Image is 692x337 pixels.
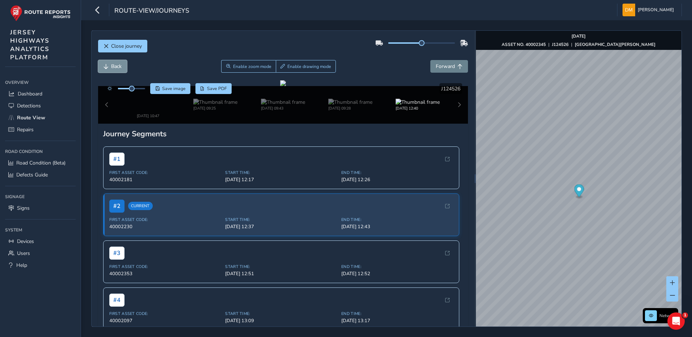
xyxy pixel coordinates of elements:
span: [DATE] 12:43 [341,211,453,218]
div: [DATE] 09:25 [193,98,237,103]
span: Start Time: [225,252,337,257]
strong: ASSET NO. 40002345 [502,42,546,47]
span: J124526 [441,85,460,92]
span: Road Condition (Beta) [16,159,66,166]
span: JERSEY HIGHWAYS ANALYTICS PLATFORM [10,28,50,61]
div: Map marker [574,184,584,199]
span: Enable zoom mode [233,64,271,69]
span: [DATE] 12:37 [225,211,337,218]
span: [DATE] 13:17 [341,306,453,312]
a: Detections [5,100,76,112]
span: First Asset Code: [109,158,221,163]
span: Save PDF [207,86,227,91]
span: End Time: [341,158,453,163]
div: Overview [5,77,76,88]
img: diamond-layout [623,4,635,16]
a: Repairs [5,124,76,136]
button: Close journey [98,40,147,52]
span: [DATE] 12:17 [225,164,337,171]
img: Thumbnail frame [396,91,440,98]
span: Devices [17,238,34,245]
span: First Asset Code: [109,205,221,210]
span: [PERSON_NAME] [638,4,674,16]
span: # 1 [109,140,125,153]
span: # 3 [109,234,125,247]
button: PDF [195,83,232,94]
a: Signs [5,202,76,214]
div: Road Condition [5,146,76,157]
span: Network [659,313,676,319]
span: First Asset Code: [109,299,221,304]
div: [DATE] 09:43 [261,98,305,103]
span: Start Time: [225,299,337,304]
span: Repairs [17,126,34,133]
span: Back [111,63,122,70]
span: # 4 [109,282,125,295]
span: [DATE] 12:51 [225,258,337,265]
a: Help [5,259,76,271]
span: [DATE] 12:52 [341,258,453,265]
div: Journey Segments [103,116,463,127]
div: Signage [5,191,76,202]
strong: [DATE] [571,33,586,39]
iframe: Intercom live chat [667,312,685,330]
span: 40002353 [109,258,221,265]
span: [DATE] 12:26 [341,164,453,171]
span: Users [17,250,30,257]
span: Close journey [111,43,142,50]
span: [DATE] 13:09 [225,306,337,312]
a: Route View [5,112,76,124]
span: Start Time: [225,158,337,163]
span: 1 [682,312,688,318]
button: Save [150,83,190,94]
strong: J124526 [552,42,569,47]
button: Forward [430,60,468,73]
div: [DATE] 10:47 [126,98,170,103]
img: rr logo [10,5,71,21]
button: Zoom [221,60,276,73]
span: Help [16,262,27,269]
span: Enable drawing mode [287,64,331,69]
div: [DATE] 09:28 [328,98,372,103]
img: Thumbnail frame [261,91,305,98]
img: Thumbnail frame [126,91,170,98]
img: Thumbnail frame [193,91,237,98]
button: [PERSON_NAME] [623,4,676,16]
a: Users [5,247,76,259]
a: Dashboard [5,88,76,100]
span: End Time: [341,205,453,210]
img: Thumbnail frame [328,91,372,98]
span: 40002181 [109,164,221,171]
a: Devices [5,235,76,247]
strong: [GEOGRAPHIC_DATA][PERSON_NAME] [575,42,655,47]
span: 40002097 [109,306,221,312]
span: First Asset Code: [109,252,221,257]
a: Defects Guide [5,169,76,181]
span: Signs [17,205,30,212]
span: Route View [17,114,45,121]
div: [DATE] 12:40 [396,98,440,103]
span: End Time: [341,252,453,257]
span: Dashboard [18,90,42,97]
div: | | [502,42,655,47]
span: End Time: [341,299,453,304]
div: System [5,225,76,235]
span: Save image [162,86,186,91]
span: Defects Guide [16,171,48,178]
span: 40002230 [109,211,221,218]
button: Back [98,60,127,73]
button: Draw [276,60,336,73]
span: Forward [436,63,455,70]
a: Road Condition (Beta) [5,157,76,169]
span: Start Time: [225,205,337,210]
span: # 2 [109,187,125,200]
span: Current [128,190,153,198]
span: route-view/journeys [114,6,189,16]
span: Detections [17,102,41,109]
